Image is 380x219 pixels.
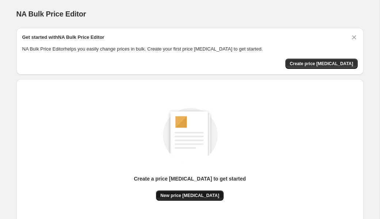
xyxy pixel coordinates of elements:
button: New price [MEDICAL_DATA] [156,190,224,201]
p: NA Bulk Price Editor helps you easily change prices in bulk. Create your first price [MEDICAL_DAT... [22,45,358,53]
span: NA Bulk Price Editor [16,10,86,18]
h2: Get started with NA Bulk Price Editor [22,34,104,41]
p: Create a price [MEDICAL_DATA] to get started [134,175,246,182]
span: New price [MEDICAL_DATA] [160,193,219,198]
button: Create price change job [285,59,358,69]
button: Dismiss card [350,34,358,41]
span: Create price [MEDICAL_DATA] [290,61,353,67]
